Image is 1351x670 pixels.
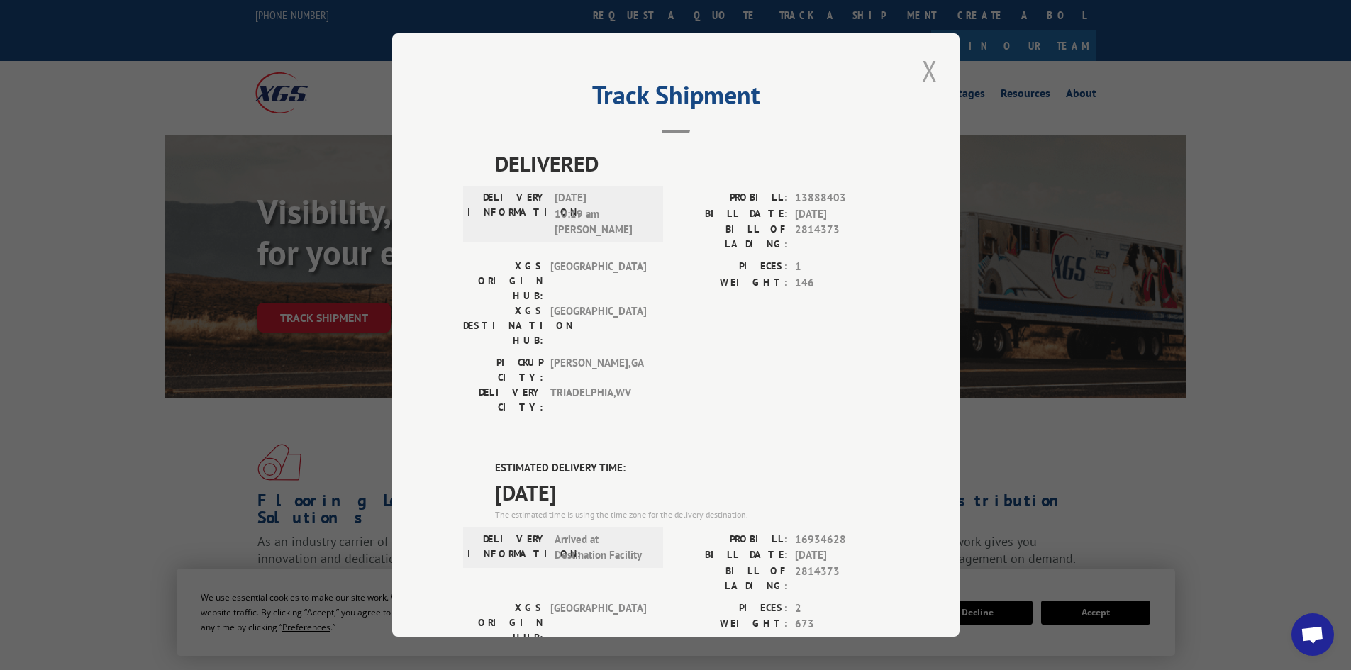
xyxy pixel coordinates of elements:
span: 673 [795,616,889,632]
span: 146 [795,275,889,291]
label: DELIVERY INFORMATION: [467,190,547,238]
span: [DATE] 10:19 am [PERSON_NAME] [555,190,650,238]
label: ESTIMATED DELIVERY TIME: [495,460,889,476]
span: [GEOGRAPHIC_DATA] [550,259,646,303]
span: Arrived at Destination Facility [555,532,650,564]
label: PICKUP CITY: [463,355,543,385]
span: [GEOGRAPHIC_DATA] [550,601,646,645]
span: DELIVERED [495,147,889,179]
label: WEIGHT: [676,616,788,632]
label: BILL DATE: [676,547,788,564]
label: BILL OF LADING: [676,564,788,593]
label: PIECES: [676,259,788,275]
span: 13888403 [795,190,889,206]
button: Close modal [918,51,942,90]
span: 2 [795,601,889,617]
span: 16934628 [795,532,889,548]
span: 1 [795,259,889,275]
label: XGS ORIGIN HUB: [463,601,543,645]
span: [DATE] [495,476,889,508]
span: [GEOGRAPHIC_DATA] [550,303,646,348]
span: TRIADELPHIA , WV [550,385,646,415]
a: Open chat [1291,613,1334,656]
label: XGS DESTINATION HUB: [463,303,543,348]
span: [DATE] [795,547,889,564]
label: PIECES: [676,601,788,617]
label: PROBILL: [676,532,788,548]
span: 2814373 [795,564,889,593]
span: 2814373 [795,222,889,252]
label: DELIVERY INFORMATION: [467,532,547,564]
label: WEIGHT: [676,275,788,291]
label: DELIVERY CITY: [463,385,543,415]
span: [DATE] [795,206,889,223]
div: The estimated time is using the time zone for the delivery destination. [495,508,889,521]
label: BILL OF LADING: [676,222,788,252]
label: XGS ORIGIN HUB: [463,259,543,303]
label: PROBILL: [676,190,788,206]
span: [PERSON_NAME] , GA [550,355,646,385]
label: BILL DATE: [676,206,788,223]
h2: Track Shipment [463,85,889,112]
